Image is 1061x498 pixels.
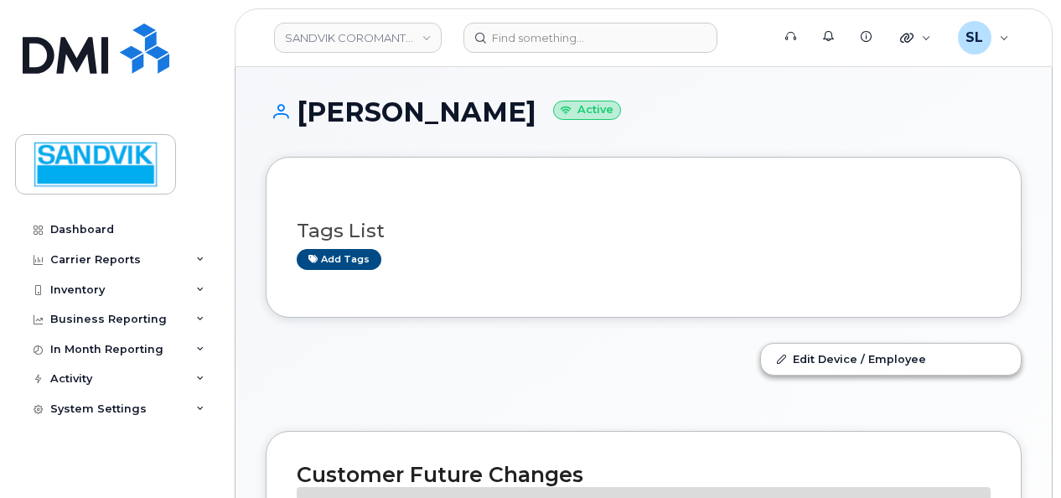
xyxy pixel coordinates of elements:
small: Active [553,101,621,120]
h2: Customer Future Changes [297,462,991,487]
a: Add tags [297,249,381,270]
a: Edit Device / Employee [761,344,1021,374]
h1: [PERSON_NAME] [266,97,1022,127]
h3: Tags List [297,220,991,241]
